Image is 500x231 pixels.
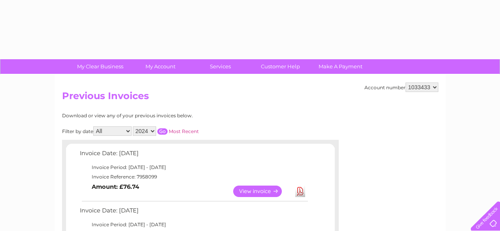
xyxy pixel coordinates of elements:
[78,220,309,229] td: Invoice Period: [DATE] - [DATE]
[188,59,253,74] a: Services
[78,163,309,172] td: Invoice Period: [DATE] - [DATE]
[62,113,270,118] div: Download or view any of your previous invoices below.
[78,205,309,220] td: Invoice Date: [DATE]
[295,186,305,197] a: Download
[128,59,193,74] a: My Account
[92,183,139,190] b: Amount: £76.74
[248,59,313,74] a: Customer Help
[68,59,133,74] a: My Clear Business
[78,148,309,163] td: Invoice Date: [DATE]
[62,90,438,105] h2: Previous Invoices
[62,126,270,136] div: Filter by date
[308,59,373,74] a: Make A Payment
[364,83,438,92] div: Account number
[169,128,199,134] a: Most Recent
[78,172,309,182] td: Invoice Reference: 7958099
[233,186,291,197] a: View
